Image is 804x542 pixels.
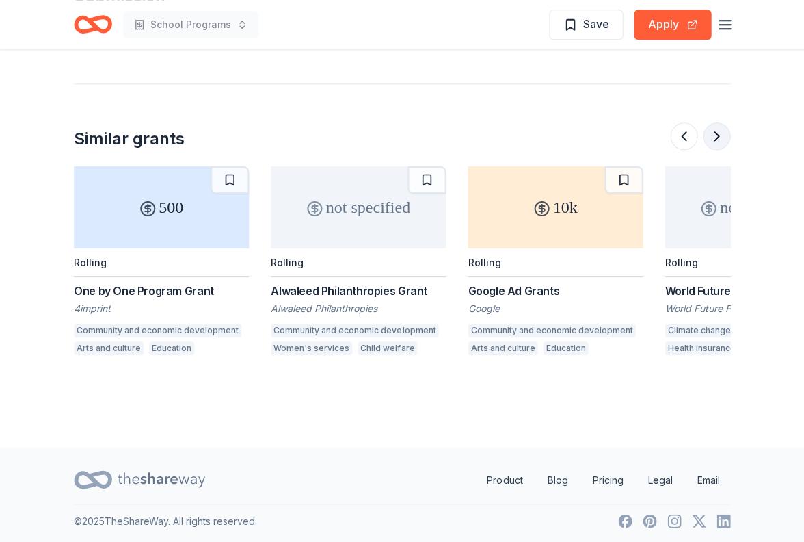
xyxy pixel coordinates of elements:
p: © 2025 TheShareWay. All rights reserved. [74,513,257,529]
div: Community and economic development [468,324,635,337]
div: not specified [271,166,446,248]
span: Save [582,15,608,33]
div: Child welfare [358,341,417,355]
div: One by One Program Grant [74,283,249,299]
a: Legal [636,466,683,493]
div: Community and economic development [74,324,241,337]
div: Alwaleed Philanthropies Grant [271,283,446,299]
div: Arts and culture [74,341,144,355]
div: Education [149,341,194,355]
div: 10k [468,166,643,248]
div: Rolling [74,257,107,268]
a: Blog [536,466,578,493]
a: Email [686,466,730,493]
div: Rolling [665,257,697,268]
div: Arts and culture [468,341,537,355]
span: School Programs [150,16,231,33]
div: Google Ad Grants [468,283,643,299]
a: 500RollingOne by One Program Grant4imprintCommunity and economic developmentArts and cultureEduca... [74,166,249,359]
div: Rolling [271,257,304,268]
div: Education [543,341,588,355]
button: Save [549,10,623,40]
a: Pricing [581,466,634,493]
a: Product [476,466,533,493]
div: 4imprint [74,302,249,315]
div: Community and economic development [271,324,438,337]
div: Women's services [271,341,352,355]
div: Rolling [468,257,500,268]
a: Home [74,8,112,40]
button: Apply [634,10,711,40]
div: 500 [74,166,249,248]
div: Climate change [665,324,733,337]
a: 10kRollingGoogle Ad GrantsGoogleCommunity and economic developmentArts and cultureEducation [468,166,643,359]
button: School Programs [123,11,258,38]
a: not specifiedRollingAlwaleed Philanthropies GrantAlwaleed PhilanthropiesCommunity and economic de... [271,166,446,359]
div: Google [468,302,643,315]
div: Similar grants [74,128,185,150]
nav: quick links [476,466,730,493]
div: Alwaleed Philanthropies [271,302,446,315]
div: Health insurance [665,341,738,355]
